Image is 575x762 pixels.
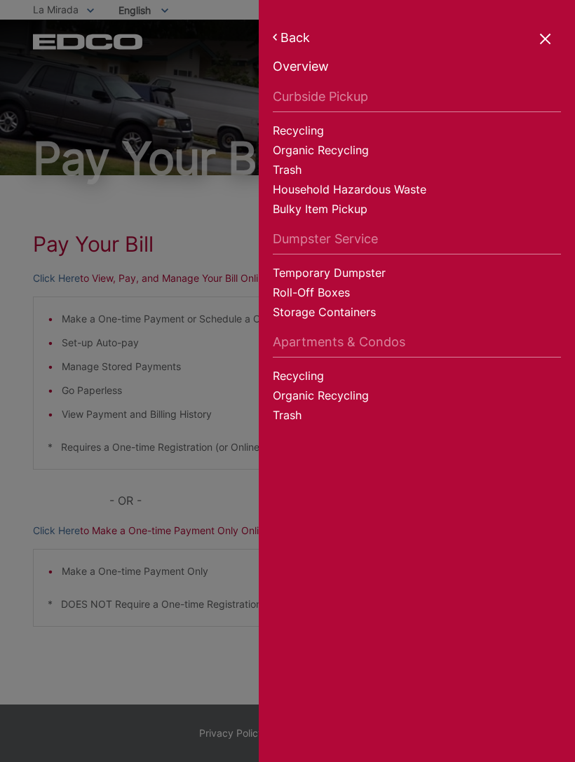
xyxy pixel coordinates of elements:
a: Organic Recycling [273,142,561,162]
a: Recycling [273,123,561,142]
a: Temporary Dumpster [273,265,561,285]
a: Bulky Item Pickup [273,201,561,221]
a: Overview [273,59,561,79]
a: Storage Containers [273,304,561,324]
a: Back [273,30,561,45]
a: Recycling [273,368,561,388]
a: Roll-Off Boxes [273,285,561,304]
a: Apartments & Condos [273,334,561,358]
a: Household Hazardous Waste [273,182,561,201]
a: Curbside Pickup [273,89,561,112]
a: Trash [273,162,561,182]
a: Dumpster Service [273,231,561,254]
a: Trash [273,407,561,427]
a: Organic Recycling [273,388,561,407]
